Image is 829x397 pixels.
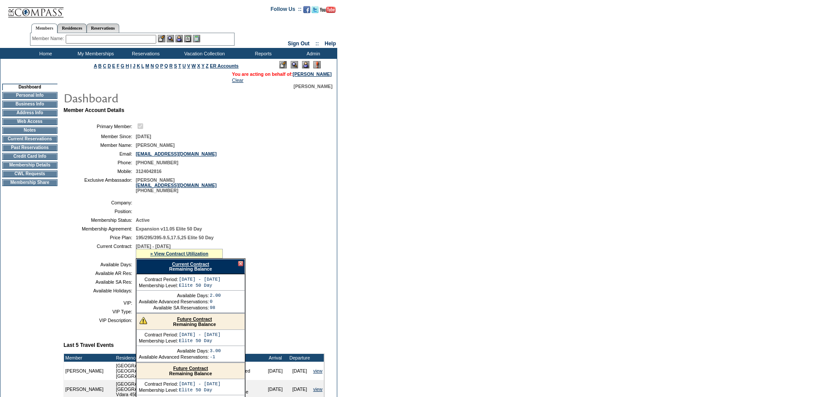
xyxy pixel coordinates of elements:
[67,169,132,174] td: Mobile:
[136,160,178,165] span: [PHONE_NUMBER]
[2,101,57,108] td: Business Info
[179,332,221,337] td: [DATE] - [DATE]
[67,300,132,305] td: VIP:
[67,244,132,258] td: Current Contract:
[2,144,57,151] td: Past Reservations
[288,362,312,380] td: [DATE]
[139,305,209,310] td: Available SA Reservations:
[293,71,332,77] a: [PERSON_NAME]
[232,71,332,77] span: You are acting on behalf of:
[137,63,140,68] a: K
[136,244,171,249] span: [DATE] - [DATE]
[120,48,170,59] td: Reservations
[294,84,332,89] span: [PERSON_NAME]
[67,271,132,276] td: Available AR Res:
[87,24,119,33] a: Reservations
[136,183,217,188] a: [EMAIL_ADDRESS][DOMAIN_NAME]
[191,63,196,68] a: W
[139,387,178,393] td: Membership Level:
[139,348,209,353] td: Available Days:
[291,61,298,68] img: View Mode
[67,288,132,293] td: Available Holidays:
[177,316,212,322] a: Future Contract
[137,363,245,379] div: Remaining Balance
[315,41,319,47] span: ::
[210,63,238,68] a: ER Accounts
[67,309,132,314] td: VIP Type:
[67,226,132,231] td: Membership Agreement:
[288,41,309,47] a: Sign Out
[164,63,168,68] a: Q
[179,277,221,282] td: [DATE] - [DATE]
[2,162,57,169] td: Membership Details
[130,63,131,68] a: I
[320,7,336,13] img: Subscribe to our YouTube Channel
[237,48,287,59] td: Reports
[2,92,57,99] td: Personal Info
[175,35,183,42] img: Impersonate
[173,366,208,371] a: Future Contract
[115,362,228,380] td: [GEOGRAPHIC_DATA], [GEOGRAPHIC_DATA] - [GEOGRAPHIC_DATA], [GEOGRAPHIC_DATA] [GEOGRAPHIC_DATA]
[67,217,132,223] td: Membership Status:
[139,293,209,298] td: Available Days:
[169,63,173,68] a: R
[139,299,209,304] td: Available Advanced Reservations:
[287,48,337,59] td: Admin
[210,348,221,353] td: 3.00
[67,160,132,165] td: Phone:
[174,63,177,68] a: S
[67,262,132,267] td: Available Days:
[210,299,221,304] td: 0
[20,48,70,59] td: Home
[206,63,209,68] a: Z
[32,35,66,42] div: Member Name:
[2,127,57,134] td: Notes
[313,368,322,373] a: view
[67,177,132,193] td: Exclusive Ambassador:
[325,41,336,47] a: Help
[312,6,319,13] img: Follow us on Twitter
[67,143,132,148] td: Member Name:
[139,277,178,282] td: Contract Period:
[70,48,120,59] td: My Memberships
[170,48,237,59] td: Vacation Collection
[103,63,106,68] a: C
[126,63,129,68] a: H
[64,354,115,362] td: Member
[136,169,161,174] span: 3124042816
[279,61,287,68] img: Edit Mode
[67,318,132,323] td: VIP Description:
[136,226,202,231] span: Expansion v11.05 Elite 50 Day
[141,63,144,68] a: L
[193,35,200,42] img: b_calculator.gif
[179,338,221,343] td: Elite 50 Day
[67,151,132,156] td: Email:
[67,200,132,205] td: Company:
[320,9,336,14] a: Subscribe to our YouTube Channel
[179,381,221,387] td: [DATE] - [DATE]
[136,177,217,193] span: [PERSON_NAME] [PHONE_NUMBER]
[64,342,114,348] b: Last 5 Travel Events
[271,5,302,16] td: Follow Us ::
[67,134,132,139] td: Member Since:
[94,63,97,68] a: A
[98,63,102,68] a: B
[158,35,165,42] img: b_edit.gif
[136,217,150,223] span: Active
[232,78,243,83] a: Clear
[139,283,178,288] td: Membership Level:
[313,387,322,392] a: view
[210,354,221,360] td: -1
[136,143,175,148] span: [PERSON_NAME]
[139,381,178,387] td: Contract Period:
[67,235,132,240] td: Price Plan:
[172,261,209,267] a: Current Contract
[107,63,111,68] a: D
[2,153,57,160] td: Credit Card Info
[187,63,190,68] a: V
[184,35,191,42] img: Reservations
[64,362,115,380] td: [PERSON_NAME]
[160,63,163,68] a: P
[139,354,209,360] td: Available Advanced Reservations:
[133,63,135,68] a: J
